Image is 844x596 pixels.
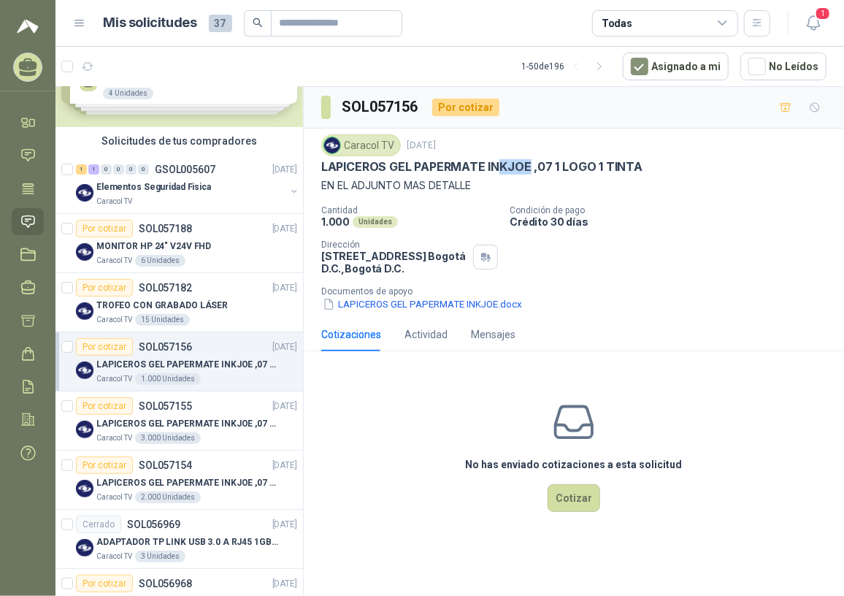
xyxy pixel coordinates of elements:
div: Por cotizar [76,575,133,592]
p: Caracol TV [96,432,132,444]
p: GSOL005607 [155,164,215,175]
p: Elementos Seguridad Fisica [96,180,211,194]
img: Company Logo [76,362,93,379]
span: 1 [815,7,831,20]
p: Cantidad [321,205,498,215]
div: Todas [602,15,632,31]
p: [STREET_ADDRESS] Bogotá D.C. , Bogotá D.C. [321,250,467,275]
div: Solicitudes de tus compradores [55,127,303,155]
img: Company Logo [76,421,93,438]
p: LAPICEROS GEL PAPERMATE INKJOE ,07 1 LOGO 1 TINTA [96,417,278,431]
p: SOL056969 [127,519,180,530]
a: Por cotizarSOL057156[DATE] Company LogoLAPICEROS GEL PAPERMATE INKJOE ,07 1 LOGO 1 TINTACaracol T... [55,332,303,391]
p: SOL057154 [139,460,192,470]
div: Actividad [404,326,448,343]
p: Caracol TV [96,196,132,207]
div: Por cotizar [76,456,133,474]
div: Unidades [353,216,398,228]
p: [DATE] [272,459,297,473]
img: Company Logo [76,480,93,497]
div: 0 [126,164,137,175]
p: SOL057188 [139,223,192,234]
p: Caracol TV [96,492,132,503]
p: LAPICEROS GEL PAPERMATE INKJOE ,07 1 LOGO 1 TINTA [96,476,278,490]
div: Caracol TV [321,134,401,156]
p: [DATE] [272,340,297,354]
p: [DATE] [272,281,297,295]
p: [DATE] [407,139,436,153]
div: 1 [76,164,87,175]
div: 6 Unidades [135,255,185,267]
div: Por cotizar [76,220,133,237]
p: LAPICEROS GEL PAPERMATE INKJOE ,07 1 LOGO 1 TINTA [96,358,278,372]
h3: No has enviado cotizaciones a esta solicitud [466,456,683,473]
p: [DATE] [272,163,297,177]
p: Documentos de apoyo [321,286,838,297]
p: SOL057156 [139,342,192,352]
a: 1 1 0 0 0 0 GSOL005607[DATE] Company LogoElementos Seguridad FisicaCaracol TV [76,161,300,207]
button: Cotizar [548,484,600,512]
button: 1 [800,10,826,37]
img: Company Logo [76,184,93,202]
a: Por cotizarSOL057154[DATE] Company LogoLAPICEROS GEL PAPERMATE INKJOE ,07 1 LOGO 1 TINTACaracol T... [55,451,303,510]
img: Company Logo [76,243,93,261]
p: TROFEO CON GRABADO LÁSER [96,299,228,313]
div: Cotizaciones [321,326,381,343]
a: Por cotizarSOL057182[DATE] Company LogoTROFEO CON GRABADO LÁSERCaracol TV15 Unidades [55,273,303,332]
button: LAPICEROS GEL PAPERMATE INKJOE.docx [321,297,523,312]
h1: Mis solicitudes [104,12,197,34]
div: Por cotizar [76,338,133,356]
p: Condición de pago [510,205,838,215]
div: Mensajes [471,326,515,343]
p: Caracol TV [96,314,132,326]
div: 0 [101,164,112,175]
a: Por cotizarSOL057188[DATE] Company LogoMONITOR HP 24" V24V FHDCaracol TV6 Unidades [55,214,303,273]
div: 15 Unidades [135,314,190,326]
p: Crédito 30 días [510,215,838,228]
p: [DATE] [272,222,297,236]
img: Company Logo [76,539,93,557]
p: [DATE] [272,518,297,532]
p: SOL057182 [139,283,192,293]
div: Cerrado [76,516,121,533]
div: 1.000 Unidades [135,373,201,385]
p: SOL056968 [139,578,192,589]
p: MONITOR HP 24" V24V FHD [96,240,211,253]
h3: SOL057156 [342,96,421,118]
p: 1.000 [321,215,350,228]
a: CerradoSOL056969[DATE] Company LogoADAPTADOR TP LINK USB 3.0 A RJ45 1GB WINDOWSCaracol TV3 Unidades [55,510,303,569]
a: Por cotizarSOL057155[DATE] Company LogoLAPICEROS GEL PAPERMATE INKJOE ,07 1 LOGO 1 TINTACaracol T... [55,391,303,451]
p: SOL057155 [139,401,192,411]
p: [DATE] [272,577,297,591]
p: Caracol TV [96,255,132,267]
p: Dirección [321,240,467,250]
p: LAPICEROS GEL PAPERMATE INKJOE ,07 1 LOGO 1 TINTA [321,159,642,175]
img: Company Logo [324,137,340,153]
div: 0 [138,164,149,175]
div: Por cotizar [432,99,499,116]
p: [DATE] [272,400,297,413]
button: No Leídos [740,53,826,80]
div: 1 [88,164,99,175]
span: 37 [209,15,232,32]
div: 3 Unidades [135,551,185,562]
div: 0 [113,164,124,175]
img: Logo peakr [17,18,39,35]
div: Por cotizar [76,397,133,415]
span: search [253,18,263,28]
p: ADAPTADOR TP LINK USB 3.0 A RJ45 1GB WINDOWS [96,535,278,549]
div: Por cotizar [76,279,133,297]
img: Company Logo [76,302,93,320]
p: EN EL ADJUNTO MAS DETALLE [321,177,826,194]
p: Caracol TV [96,551,132,562]
p: Caracol TV [96,373,132,385]
div: 1 - 50 de 196 [521,55,611,78]
button: Asignado a mi [623,53,729,80]
div: 2.000 Unidades [135,492,201,503]
div: 3.000 Unidades [135,432,201,444]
